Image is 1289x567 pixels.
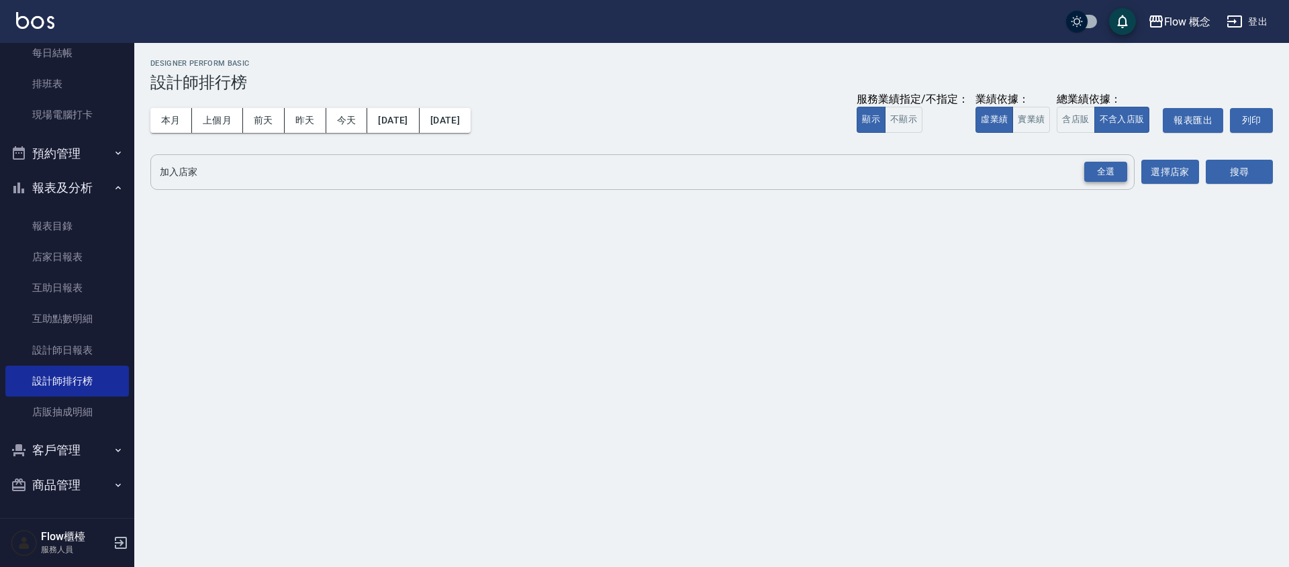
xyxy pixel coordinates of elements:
[5,211,129,242] a: 報表目錄
[1012,107,1050,133] button: 實業績
[975,93,1050,107] div: 業績依據：
[1057,107,1094,133] button: 含店販
[1082,159,1130,185] button: Open
[5,38,129,68] a: 每日結帳
[243,108,285,133] button: 前天
[5,272,129,303] a: 互助日報表
[16,12,54,29] img: Logo
[1206,160,1273,185] button: 搜尋
[420,108,471,133] button: [DATE]
[1057,93,1156,107] div: 總業績依據：
[156,160,1108,184] input: 店家名稱
[5,68,129,99] a: 排班表
[11,529,38,556] img: Person
[367,108,419,133] button: [DATE]
[1163,108,1223,133] button: 報表匯出
[5,303,129,334] a: 互助點數明細
[1094,107,1150,133] button: 不含入店販
[975,107,1013,133] button: 虛業績
[5,433,129,468] button: 客戶管理
[5,170,129,205] button: 報表及分析
[5,242,129,272] a: 店家日報表
[1084,162,1127,183] div: 全選
[1143,8,1216,36] button: Flow 概念
[150,59,1273,68] h2: Designer Perform Basic
[5,366,129,397] a: 設計師排行榜
[150,73,1273,92] h3: 設計師排行榜
[5,136,129,171] button: 預約管理
[5,335,129,366] a: 設計師日報表
[41,544,109,556] p: 服務人員
[857,107,886,133] button: 顯示
[885,107,922,133] button: 不顯示
[857,93,969,107] div: 服務業績指定/不指定：
[41,530,109,544] h5: Flow櫃檯
[1164,13,1211,30] div: Flow 概念
[1230,108,1273,133] button: 列印
[1221,9,1273,34] button: 登出
[192,108,243,133] button: 上個月
[326,108,368,133] button: 今天
[5,468,129,503] button: 商品管理
[150,108,192,133] button: 本月
[1141,160,1199,185] button: 選擇店家
[1109,8,1136,35] button: save
[5,99,129,130] a: 現場電腦打卡
[285,108,326,133] button: 昨天
[5,397,129,427] a: 店販抽成明細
